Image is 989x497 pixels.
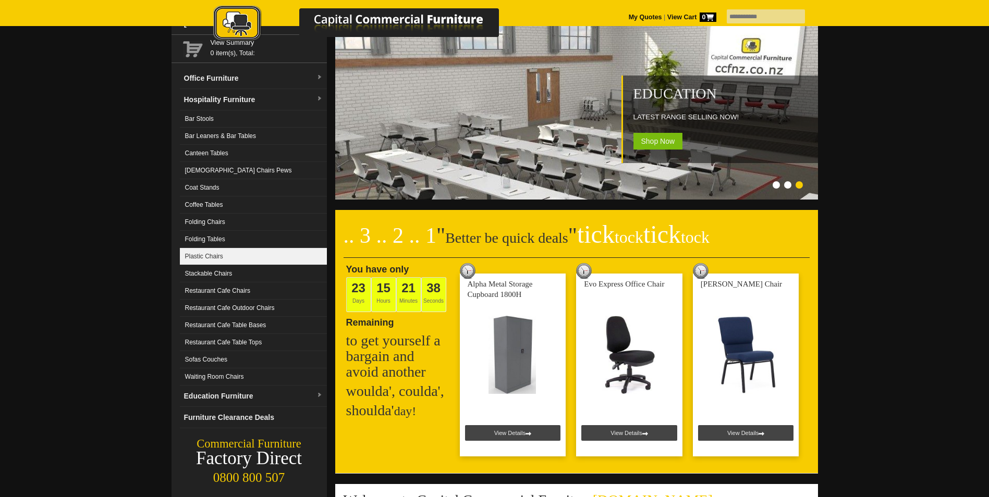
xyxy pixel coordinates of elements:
[172,437,327,451] div: Commercial Furniture
[629,14,662,21] a: My Quotes
[346,313,394,328] span: Remaining
[180,386,327,407] a: Education Furnituredropdown
[180,300,327,317] a: Restaurant Cafe Outdoor Chairs
[180,334,327,351] a: Restaurant Cafe Table Tops
[185,5,550,46] a: Capital Commercial Furniture Logo
[180,196,327,214] a: Coffee Tables
[172,465,327,485] div: 0800 800 507
[394,404,417,418] span: day!
[180,162,327,179] a: [DEMOGRAPHIC_DATA] Chairs Pews
[796,181,803,189] li: Page dot 3
[693,263,709,279] img: tick tock deal clock
[346,383,450,399] h2: woulda', coulda',
[180,368,327,386] a: Waiting Room Chairs
[784,181,791,189] li: Page dot 2
[180,282,327,300] a: Restaurant Cafe Chairs
[185,5,550,43] img: Capital Commercial Furniture Logo
[681,228,710,246] span: tock
[421,277,446,312] span: Seconds
[568,223,710,247] span: "
[346,264,409,275] span: You have only
[460,263,475,279] img: tick tock deal clock
[376,281,390,295] span: 15
[172,451,327,466] div: Factory Direct
[180,317,327,334] a: Restaurant Cafe Table Bases
[633,112,813,122] p: LATEST RANGE SELLING NOW!
[700,13,716,22] span: 0
[344,227,810,258] h2: Better be quick deals
[180,265,327,282] a: Stackable Chairs
[344,223,437,247] span: .. 3 .. 2 .. 1
[401,281,416,295] span: 21
[316,392,323,399] img: dropdown
[633,133,683,150] span: Shop Now
[577,220,710,248] span: tick tick
[773,181,780,189] li: Page dot 1
[426,281,441,295] span: 38
[180,110,327,128] a: Bar Stools
[180,407,327,428] a: Furniture Clearance Deals
[180,231,327,248] a: Folding Tables
[180,248,327,265] a: Plastic Chairs
[180,89,327,110] a: Hospitality Furnituredropdown
[316,96,323,102] img: dropdown
[346,403,450,419] h2: shoulda'
[180,214,327,231] a: Folding Chairs
[180,179,327,196] a: Coat Stands
[180,145,327,162] a: Canteen Tables
[396,277,421,312] span: Minutes
[346,333,450,380] h2: to get yourself a bargain and avoid another
[180,351,327,368] a: Sofas Couches
[346,277,371,312] span: Days
[180,68,327,89] a: Office Furnituredropdown
[665,14,716,21] a: View Cart0
[180,128,327,145] a: Bar Leaners & Bar Tables
[316,74,323,81] img: dropdown
[615,228,643,246] span: tock
[576,263,592,279] img: tick tock deal clock
[633,86,813,102] h2: Education
[351,281,365,295] span: 23
[667,14,716,21] strong: View Cart
[335,194,820,201] a: Education LATEST RANGE SELLING NOW! Shop Now
[436,223,445,247] span: "
[335,18,820,200] img: Education
[371,277,396,312] span: Hours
